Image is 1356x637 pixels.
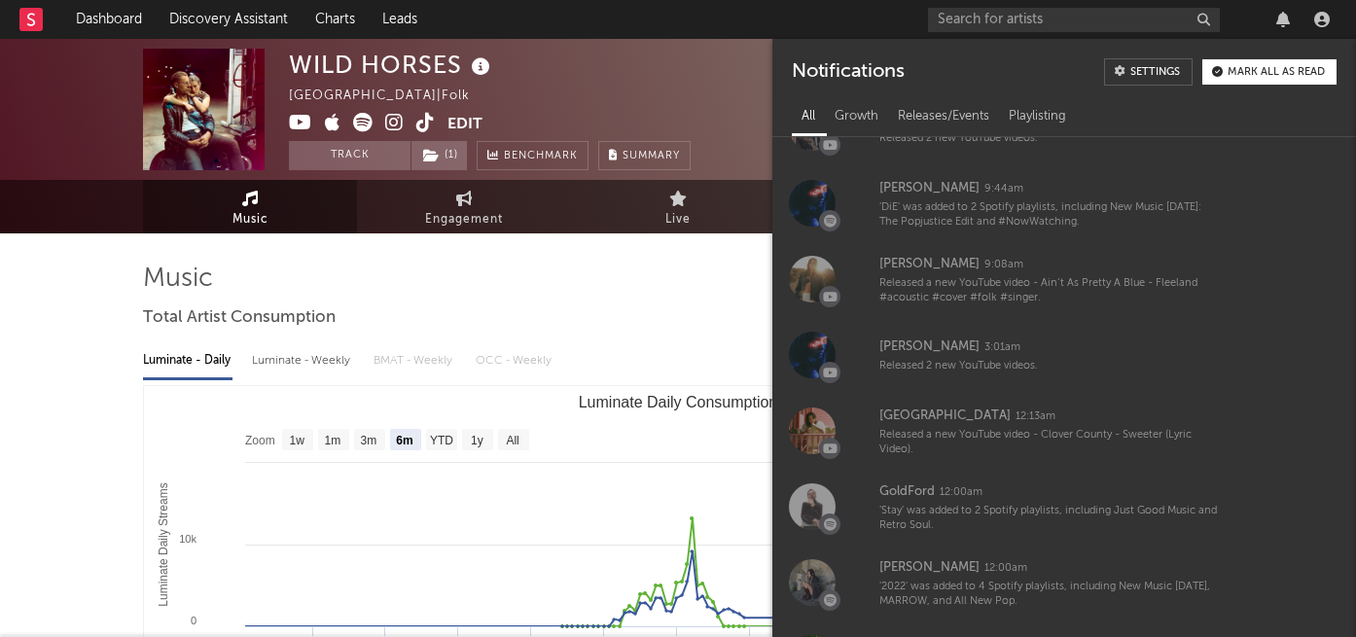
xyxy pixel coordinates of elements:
[425,208,503,231] span: Engagement
[984,182,1023,196] div: 9:44am
[792,58,904,86] div: Notifications
[984,258,1023,272] div: 9:08am
[289,49,495,81] div: WILD HORSES
[879,504,1222,534] div: 'Stay' was added to 2 Spotify playlists, including Just Good Music and Retro Soul.
[143,306,336,330] span: Total Artist Consumption
[879,253,980,276] div: [PERSON_NAME]
[623,151,680,161] span: Summary
[289,85,492,108] div: [GEOGRAPHIC_DATA] | Folk
[1228,67,1325,78] div: Mark all as read
[1104,58,1193,86] a: Settings
[157,482,170,606] text: Luminate Daily Streams
[772,241,1356,317] a: [PERSON_NAME]9:08amReleased a new YouTube video - Ain’t As Pretty A Blue - Fleeland #acoustic #co...
[940,485,982,500] div: 12:00am
[289,141,410,170] button: Track
[1016,409,1055,424] div: 12:13am
[879,428,1222,458] div: Released a new YouTube video - Clover County - Sweeter (Lyric Video).
[825,100,888,133] div: Growth
[430,434,453,447] text: YTD
[252,344,354,377] div: Luminate - Weekly
[1202,59,1337,85] button: Mark all as read
[984,561,1027,576] div: 12:00am
[447,113,482,137] button: Edit
[477,141,589,170] a: Benchmark
[191,615,196,626] text: 0
[1130,67,1180,78] div: Settings
[325,434,341,447] text: 1m
[792,100,825,133] div: All
[879,177,980,200] div: [PERSON_NAME]
[579,394,778,410] text: Luminate Daily Consumption
[471,434,483,447] text: 1y
[665,208,691,231] span: Live
[772,393,1356,469] a: [GEOGRAPHIC_DATA]12:13amReleased a new YouTube video - Clover County - Sweeter (Lyric Video).
[772,317,1356,393] a: [PERSON_NAME]3:01amReleased 2 new YouTube videos.
[598,141,691,170] button: Summary
[999,100,1076,133] div: Playlisting
[772,165,1356,241] a: [PERSON_NAME]9:44am'DiE' was added to 2 Spotify playlists, including New Music [DATE]: The Popjus...
[361,434,377,447] text: 3m
[411,141,467,170] button: (1)
[879,131,1222,146] div: Released 2 new YouTube videos.
[506,434,518,447] text: All
[571,180,785,233] a: Live
[879,480,935,504] div: GoldFord
[357,180,571,233] a: Engagement
[232,208,268,231] span: Music
[879,200,1222,230] div: 'DiE' was added to 2 Spotify playlists, including New Music [DATE]: The Popjustice Edit and #NowW...
[879,556,980,580] div: [PERSON_NAME]
[879,276,1222,306] div: Released a new YouTube video - Ain’t As Pretty A Blue - Fleeland #acoustic #cover #folk #singer.
[143,344,232,377] div: Luminate - Daily
[879,359,1222,373] div: Released 2 new YouTube videos.
[984,340,1020,355] div: 3:01am
[772,469,1356,545] a: GoldFord12:00am'Stay' was added to 2 Spotify playlists, including Just Good Music and Retro Soul.
[179,533,196,545] text: 10k
[245,434,275,447] text: Zoom
[410,141,468,170] span: ( 1 )
[504,145,578,168] span: Benchmark
[888,100,999,133] div: Releases/Events
[879,580,1222,610] div: '2022' was added to 4 Spotify playlists, including New Music [DATE], MARROW, and All New Pop.
[396,434,412,447] text: 6m
[143,180,357,233] a: Music
[772,545,1356,620] a: [PERSON_NAME]12:00am'2022' was added to 4 Spotify playlists, including New Music [DATE], MARROW, ...
[928,8,1220,32] input: Search for artists
[879,405,1011,428] div: [GEOGRAPHIC_DATA]
[290,434,305,447] text: 1w
[879,336,980,359] div: [PERSON_NAME]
